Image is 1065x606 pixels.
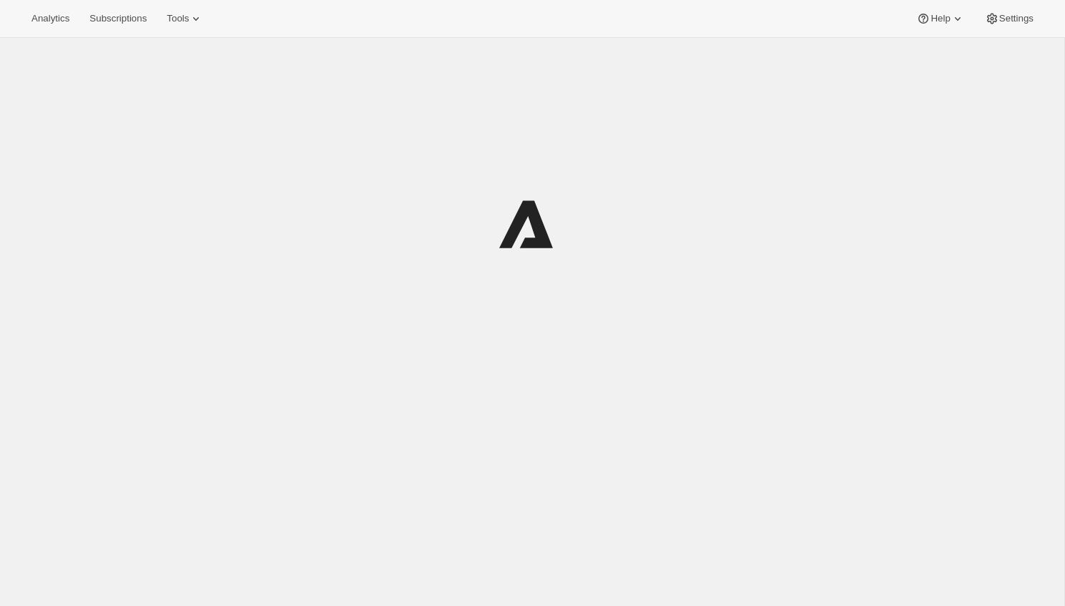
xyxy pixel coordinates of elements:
span: Tools [167,13,189,24]
button: Tools [158,9,212,29]
span: Subscriptions [89,13,147,24]
span: Settings [999,13,1034,24]
span: Help [931,13,950,24]
span: Analytics [31,13,69,24]
button: Settings [976,9,1042,29]
button: Help [908,9,973,29]
button: Subscriptions [81,9,155,29]
button: Analytics [23,9,78,29]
